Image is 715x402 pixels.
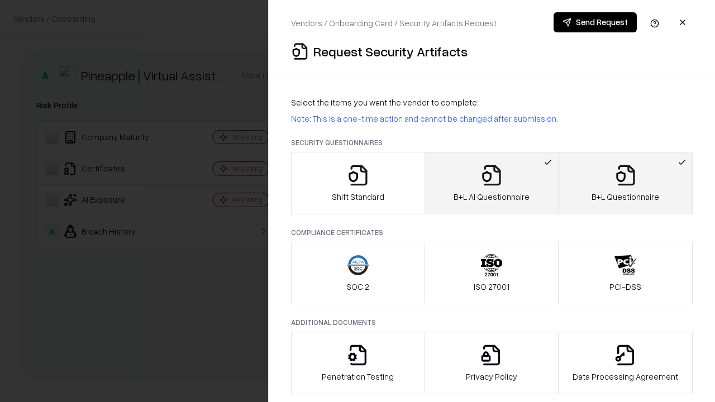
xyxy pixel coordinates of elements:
[291,332,425,394] button: Penetration Testing
[291,242,425,304] button: SOC 2
[425,242,559,304] button: ISO 27001
[554,12,637,32] button: Send Request
[291,138,693,147] p: Security Questionnaires
[291,17,497,29] p: Vendors / Onboarding Card / Security Artifacts Request
[322,371,394,382] p: Penetration Testing
[291,113,693,125] p: Note: This is a one-time action and cannot be changed after submission.
[592,191,659,203] p: B+L Questionnaire
[425,332,559,394] button: Privacy Policy
[313,42,468,60] p: Request Security Artifacts
[558,152,693,214] button: B+L Questionnaire
[425,152,559,214] button: B+L AI Questionnaire
[346,281,369,293] p: SOC 2
[291,152,425,214] button: Shift Standard
[291,97,693,108] p: Select the items you want the vendor to complete:
[474,281,509,293] p: ISO 27001
[332,191,384,203] p: Shift Standard
[558,242,693,304] button: PCI-DSS
[573,371,678,382] p: Data Processing Agreement
[454,191,530,203] p: B+L AI Questionnaire
[609,281,641,293] p: PCI-DSS
[291,228,693,237] p: Compliance Certificates
[558,332,693,394] button: Data Processing Agreement
[291,318,693,327] p: Additional Documents
[466,371,517,382] p: Privacy Policy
